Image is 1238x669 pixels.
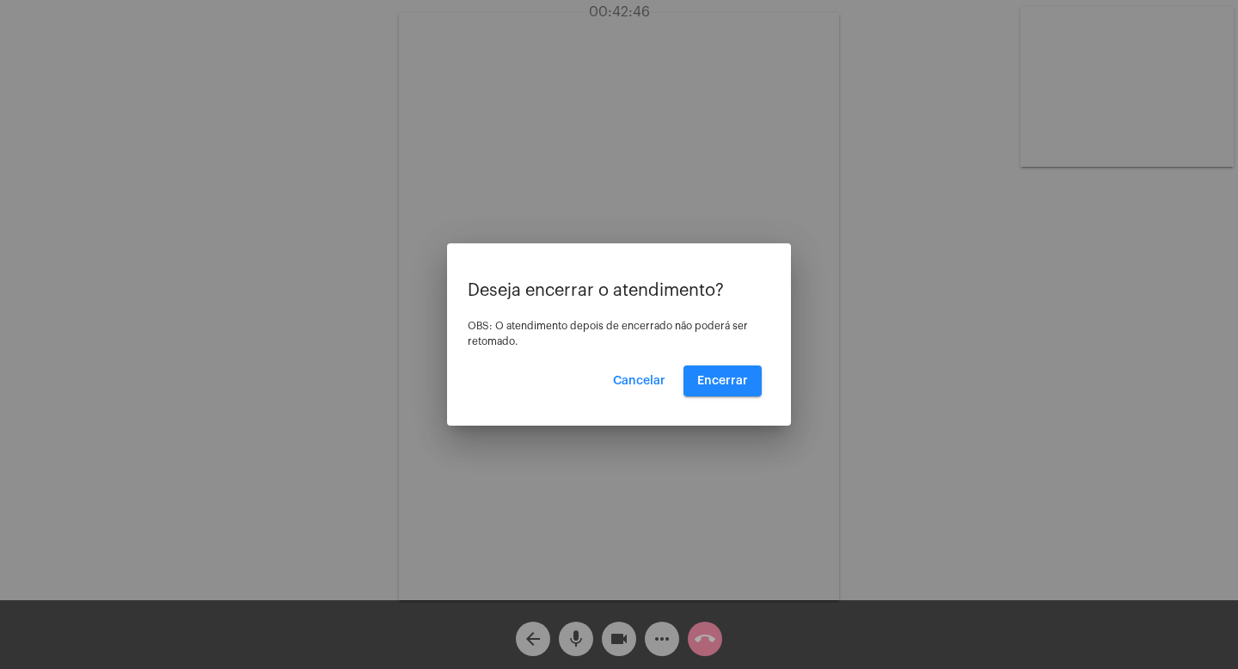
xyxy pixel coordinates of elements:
[468,321,748,347] span: OBS: O atendimento depois de encerrado não poderá ser retomado.
[683,365,762,396] button: Encerrar
[697,375,748,387] span: Encerrar
[599,365,679,396] button: Cancelar
[468,281,770,300] p: Deseja encerrar o atendimento?
[613,375,665,387] span: Cancelar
